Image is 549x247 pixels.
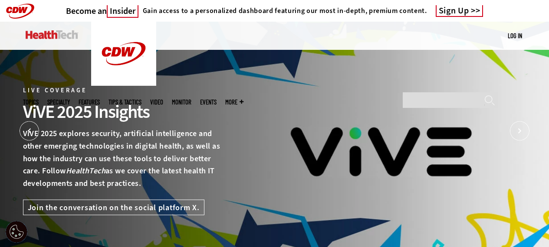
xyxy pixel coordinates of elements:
[138,6,427,15] a: Gain access to a personalized dashboard featuring our most in-depth, premium content.
[23,100,224,123] div: ViVE 2025 Insights
[508,32,522,39] a: Log in
[23,199,204,215] a: Join the conversation on the social platform X.
[200,99,217,105] a: Events
[91,22,156,86] img: Home
[6,221,27,243] div: Cookie Settings
[436,5,483,17] a: Sign Up
[91,79,156,88] a: CDW
[108,99,141,105] a: Tips & Tactics
[79,99,100,105] a: Features
[47,99,70,105] span: Specialty
[66,166,105,176] em: HealthTech
[20,121,39,141] button: Prev
[508,31,522,40] div: User menu
[66,6,138,16] h3: Become an
[510,121,529,141] button: Next
[143,6,427,15] h4: Gain access to a personalized dashboard featuring our most in-depth, premium content.
[26,30,78,39] img: Home
[225,99,243,105] span: More
[23,99,39,105] span: Topics
[172,99,191,105] a: MonITor
[150,99,163,105] a: Video
[107,5,138,18] span: Insider
[66,6,138,16] a: Become anInsider
[23,127,224,190] p: ViVE 2025 explores security, artificial intelligence and other emerging technologies in digital h...
[6,221,27,243] button: Open Preferences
